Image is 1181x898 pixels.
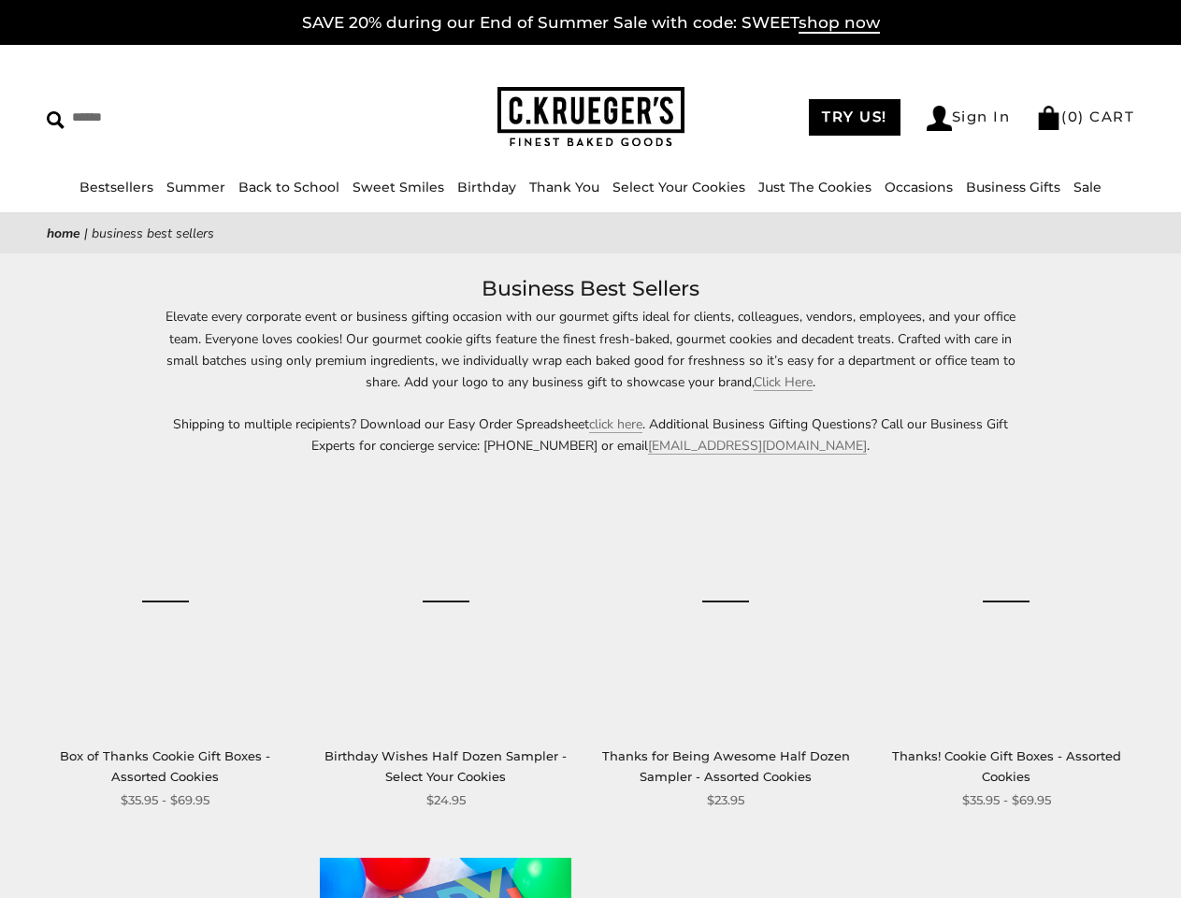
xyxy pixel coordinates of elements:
a: Home [47,224,80,242]
p: Shipping to multiple recipients? Download our Easy Order Spreadsheet . Additional Business Giftin... [161,413,1021,456]
span: $35.95 - $69.95 [962,790,1051,810]
nav: breadcrumbs [47,223,1134,244]
a: Thanks for Being Awesome Half Dozen Sampler - Assorted Cookies [599,475,852,728]
span: $23.95 [707,790,744,810]
a: Box of Thanks Cookie Gift Boxes - Assorted Cookies [39,475,292,728]
a: Click Here [754,373,813,391]
a: Box of Thanks Cookie Gift Boxes - Assorted Cookies [60,748,270,783]
a: Occasions [885,179,953,196]
img: Bag [1036,106,1061,130]
img: Search [47,111,65,129]
a: Thanks! Cookie Gift Boxes - Assorted Cookies [880,475,1132,728]
a: [EMAIL_ADDRESS][DOMAIN_NAME] [648,437,867,455]
span: | [84,224,88,242]
span: Business Best Sellers [92,224,214,242]
a: SAVE 20% during our End of Summer Sale with code: SWEETshop now [302,13,880,34]
p: Elevate every corporate event or business gifting occasion with our gourmet gifts ideal for clien... [161,306,1021,392]
a: click here [589,415,642,433]
a: Just The Cookies [758,179,871,196]
a: Birthday Wishes Half Dozen Sampler - Select Your Cookies [324,748,567,783]
a: Thanks! Cookie Gift Boxes - Assorted Cookies [892,748,1121,783]
a: Back to School [238,179,339,196]
span: $24.95 [426,790,466,810]
span: 0 [1068,108,1079,125]
a: Thanks for Being Awesome Half Dozen Sampler - Assorted Cookies [602,748,850,783]
img: C.KRUEGER'S [497,87,684,148]
a: Sign In [927,106,1011,131]
a: Sweet Smiles [353,179,444,196]
a: Thank You [529,179,599,196]
span: shop now [799,13,880,34]
a: Birthday Wishes Half Dozen Sampler - Select Your Cookies [320,475,572,728]
a: Birthday [457,179,516,196]
span: $35.95 - $69.95 [121,790,209,810]
a: TRY US! [809,99,900,136]
h1: Business Best Sellers [75,272,1106,306]
a: Business Gifts [966,179,1060,196]
a: Sale [1073,179,1102,196]
input: Search [47,103,295,132]
a: (0) CART [1036,108,1134,125]
img: Account [927,106,952,131]
a: Summer [166,179,225,196]
a: Bestsellers [79,179,153,196]
a: Select Your Cookies [612,179,745,196]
